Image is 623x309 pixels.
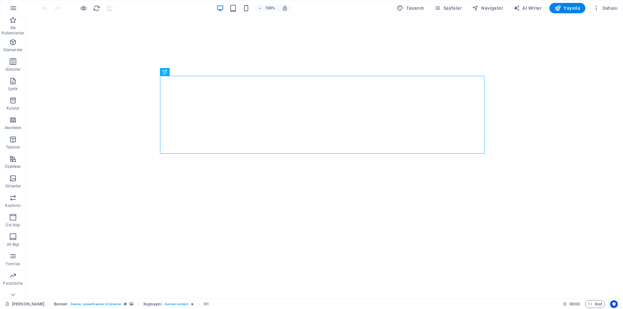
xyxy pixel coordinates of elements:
[434,5,462,11] span: Sayfalar
[470,3,506,13] button: Navigatör
[6,106,20,111] p: Kutular
[70,300,121,308] span: . banner .preset-banner-v3-planner
[204,300,209,308] span: Seçmek için tıkla. Düzenlemek için çift tıkla
[591,3,620,13] button: Dahası
[610,300,618,308] button: Usercentrics
[4,47,22,53] p: Elementler
[164,300,188,308] span: . banner-content
[588,300,602,308] span: Kod
[124,302,127,306] i: Bu element, özelleştirilebilir bir ön ayar
[5,125,22,130] p: Akordeon
[255,4,278,12] button: 100%
[6,67,21,72] p: Sütunlar
[5,203,21,208] p: Kaydırıcı
[574,302,575,306] span: :
[93,5,100,12] i: Sayfayı yeniden yükleyin
[79,4,87,12] button: Ön izleme modundan çıkıp düzenlemeye devam etmek için buraya tıklayın
[472,5,503,11] span: Navigatör
[143,300,162,308] span: Seçmek için tıkla. Düzenlemek için çift tıkla
[5,184,21,189] p: Görseller
[511,3,544,13] button: AI Writer
[6,261,20,267] p: Formlar
[585,300,605,308] button: Kod
[129,302,133,306] i: Bu element, arka plan içeriyor
[191,302,194,306] i: Element bir animasyon içeriyor
[569,300,580,308] span: 00 00
[394,3,426,13] button: Tasarım
[54,300,67,308] span: Seçmek için tıkla. Düzenlemek için çift tıkla
[563,300,580,308] h6: Oturum süresi
[593,5,617,11] span: Dahası
[513,5,542,11] span: AI Writer
[394,3,426,13] div: Tasarım (Ctrl+Alt+Y)
[6,222,20,228] p: Üst bilgi
[8,86,18,91] p: İçerik
[549,3,585,13] button: Yayınla
[265,4,275,12] h6: 100%
[282,5,288,11] i: Yeniden boyutlandırmada yakınlaştırma düzeyini seçilen cihaza uyacak şekilde otomatik olarak ayarla.
[7,242,19,247] p: Alt Bigi
[397,5,424,11] span: Tasarım
[92,4,100,12] button: reload
[3,281,23,286] p: Pazarlama
[5,300,44,308] a: Seçimi iptal etmek için tıkla. Sayfaları açmak için çift tıkla
[432,3,464,13] button: Sayfalar
[6,145,20,150] p: Tablolar
[555,5,580,11] span: Yayınla
[5,164,21,169] p: Özellikler
[54,300,209,308] nav: breadcrumb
